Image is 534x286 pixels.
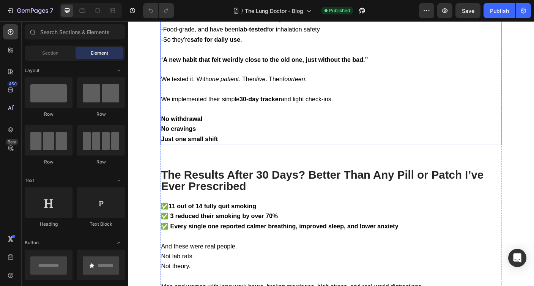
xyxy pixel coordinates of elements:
[241,7,243,15] span: /
[77,159,125,165] div: Row
[25,221,72,228] div: Heading
[37,128,101,136] strong: Just one small shift
[6,139,18,145] div: Beta
[50,6,53,15] p: 7
[128,21,534,286] iframe: Design area
[37,271,70,278] span: Not theory.
[490,7,509,15] div: Publish
[25,239,39,246] span: Button
[455,3,480,18] button: Save
[25,177,34,184] span: Text
[25,159,72,165] div: Row
[77,111,125,118] div: Row
[37,248,122,256] span: And these were real people.
[143,3,174,18] div: Undo/Redo
[42,50,58,57] span: Section
[484,3,515,18] button: Publish
[113,64,125,77] span: Toggle open
[3,3,57,18] button: 7
[462,8,474,14] span: Save
[37,204,144,211] span: ✅
[46,204,144,211] strong: 11 out of 14 fully quit smoking
[37,226,303,234] strong: ✅ Every single one reported calmer breathing, improved sleep, and lower anxiety
[113,174,125,187] span: Toggle open
[113,237,125,249] span: Toggle open
[25,67,39,74] span: Layout
[91,50,108,57] span: Element
[37,105,83,113] strong: No withdrawal
[144,61,154,69] i: five
[37,117,76,124] strong: No cravings
[7,81,18,87] div: 450
[508,249,526,267] div: Open Intercom Messenger
[329,7,350,14] span: Published
[37,260,74,267] span: Not lab rats.
[25,111,72,118] div: Row
[77,221,125,228] div: Text Block
[125,83,172,91] strong: 30-day tracker
[37,83,230,91] span: We implemented their simple and light check-ins.
[245,7,303,15] span: The Lung Doctor - Blog
[37,165,399,192] span: The Results After 30 Days? Better Than Any Pill or Patch I’ve Ever Prescribed
[37,215,168,222] strong: ✅ 3 reduced their smoking by over 70%
[25,24,125,39] input: Search Sections & Elements
[173,61,198,69] i: fourteen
